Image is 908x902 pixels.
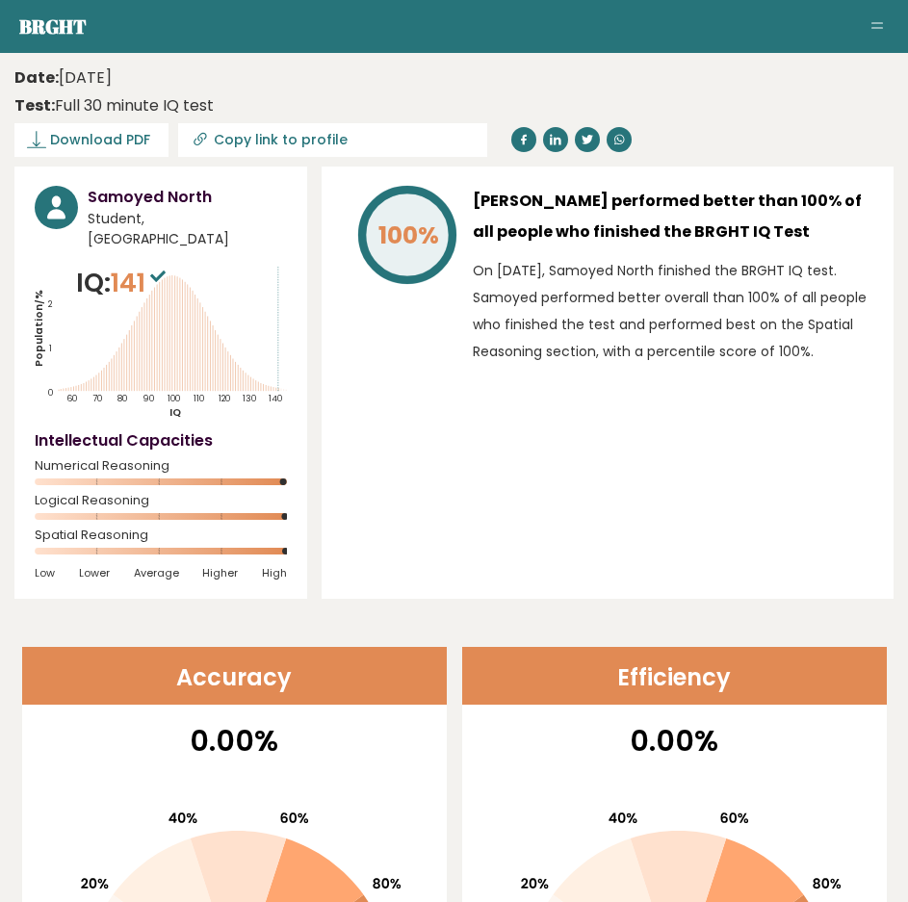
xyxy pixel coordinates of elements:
div: Full 30 minute IQ test [14,94,214,117]
tspan: 80 [117,393,127,404]
tspan: 0 [48,387,53,399]
tspan: 90 [143,393,154,404]
tspan: Population/% [32,290,46,367]
header: Accuracy [22,647,447,705]
h4: Intellectual Capacities [35,429,287,452]
button: Toggle navigation [866,15,889,39]
h3: [PERSON_NAME] performed better than 100% of all people who finished the BRGHT IQ Test [473,186,873,247]
span: Lower [79,566,110,580]
span: High [262,566,287,580]
tspan: 140 [269,393,282,404]
tspan: IQ [169,405,181,420]
span: Average [134,566,179,580]
span: Low [35,566,55,580]
header: Efficiency [462,647,887,705]
tspan: 110 [194,393,204,404]
p: 0.00% [35,719,434,762]
span: Higher [202,566,238,580]
span: Download PDF [50,130,150,150]
tspan: 2 [48,298,53,310]
p: 0.00% [475,719,874,762]
tspan: 1 [49,343,52,354]
a: Brght [19,13,87,39]
span: Numerical Reasoning [35,462,287,470]
span: Logical Reasoning [35,497,287,504]
b: Date: [14,66,59,89]
span: 141 [111,265,170,300]
tspan: 130 [244,393,257,404]
h3: Samoyed North [88,186,287,209]
p: On [DATE], Samoyed North finished the BRGHT IQ test. Samoyed performed better overall than 100% o... [473,257,873,365]
tspan: 120 [219,393,230,404]
time: [DATE] [14,66,112,90]
p: IQ: [76,264,170,302]
tspan: 100 [168,393,180,404]
span: Spatial Reasoning [35,531,287,539]
span: Student, [GEOGRAPHIC_DATA] [88,209,287,249]
tspan: 60 [66,393,77,404]
tspan: 70 [92,393,102,404]
a: Download PDF [14,123,169,157]
b: Test: [14,94,55,116]
tspan: 100% [378,219,439,252]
